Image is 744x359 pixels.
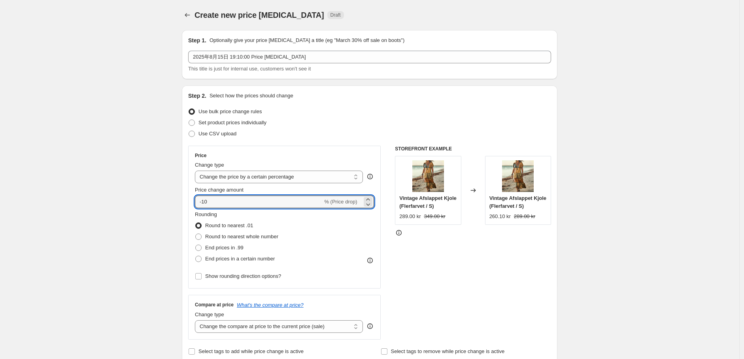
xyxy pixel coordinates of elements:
span: Price change amount [195,187,244,193]
span: Use CSV upload [198,131,236,137]
span: Select tags to remove while price change is active [391,348,505,354]
span: Select tags to add while price change is active [198,348,304,354]
span: End prices in .99 [205,245,244,251]
h6: STOREFRONT EXAMPLE [395,146,551,152]
span: Vintage Afslappet Kjole (Flerfarvet / S) [489,195,546,209]
div: help [366,173,374,180]
h2: Step 1. [188,36,206,44]
input: -15 [195,196,323,208]
span: This title is just for internal use, customers won't see it [188,66,311,72]
span: Round to nearest .01 [205,222,253,228]
span: Set product prices individually [198,120,266,125]
h3: Price [195,152,206,159]
span: Create new price [MEDICAL_DATA] [194,11,324,19]
img: 7d9c0c78-717a-4fdf-561e-b6fcb584dc74_80x.jpg [502,160,534,192]
p: Select how the prices should change [210,92,293,100]
strike: 289.00 kr [514,213,535,220]
strike: 349.00 kr [424,213,445,220]
span: % (Price drop) [324,199,357,205]
h2: Step 2. [188,92,206,100]
button: What's the compare at price? [237,302,304,308]
span: Use bulk price change rules [198,108,262,114]
div: help [366,322,374,330]
p: Optionally give your price [MEDICAL_DATA] a title (eg "March 30% off sale on boots") [210,36,404,44]
input: 30% off holiday sale [188,51,551,63]
h3: Compare at price [195,302,234,308]
span: End prices in a certain number [205,256,275,262]
button: Price change jobs [182,9,193,21]
span: Change type [195,162,224,168]
div: 260.10 kr [489,213,511,220]
div: 289.00 kr [399,213,421,220]
span: Vintage Afslappet Kjole (Flerfarvet / S) [399,195,456,209]
img: 7d9c0c78-717a-4fdf-561e-b6fcb584dc74_80x.jpg [412,160,444,192]
span: Change type [195,312,224,317]
span: Draft [330,12,341,18]
span: Show rounding direction options? [205,273,281,279]
span: Round to nearest whole number [205,234,278,239]
span: Rounding [195,211,217,217]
